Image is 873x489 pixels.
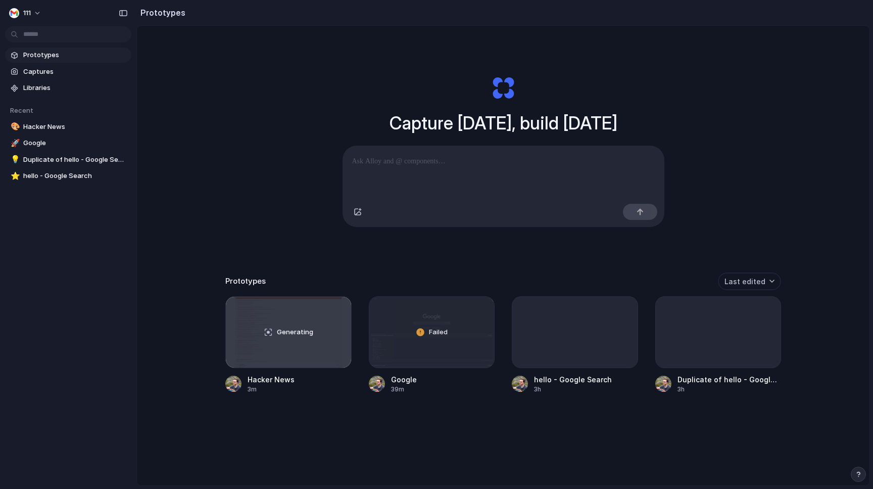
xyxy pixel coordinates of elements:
span: Prototypes [23,50,127,60]
span: Duplicate of hello - Google Search [23,155,127,165]
span: Generating [277,327,313,337]
span: Failed [429,327,448,337]
a: Prototypes [5,48,131,63]
span: hello - Google Search [23,171,127,181]
button: 🎨 [9,122,19,132]
button: Last edited [718,273,781,290]
div: 39m [391,385,417,394]
span: Recent [10,106,33,114]
div: 🎨 [11,121,18,132]
div: 3h [677,385,782,394]
a: Duplicate of hello - Google Search3h [655,296,782,394]
div: 3m [248,385,295,394]
a: hello - Google Search3h [512,296,638,394]
a: GoogleFailedGoogle39m [369,296,495,394]
h2: Prototypes [136,7,185,19]
div: Duplicate of hello - Google Search [677,374,782,385]
span: Libraries [23,83,127,93]
div: 💡 [11,154,18,165]
button: 🚀 [9,138,19,148]
div: ⭐ [11,170,18,182]
a: 🚀Google [5,136,131,151]
h3: Prototypes [225,276,266,287]
a: 🎨Hacker News [5,119,131,135]
button: 💡 [9,155,19,165]
div: hello - Google Search [534,374,612,385]
span: Captures [23,67,127,77]
span: Hacker News [23,122,127,132]
div: 🚀 [11,138,18,149]
h1: Capture [DATE], build [DATE] [390,110,617,137]
a: Hacker NewsGeneratingHacker News3m [225,296,352,394]
div: 3h [534,385,612,394]
div: Google [391,374,417,385]
a: 💡Duplicate of hello - Google Search [5,152,131,167]
span: Google [23,138,127,148]
a: Captures [5,64,131,79]
button: ⭐ [9,171,19,181]
a: ⭐hello - Google Search [5,168,131,184]
a: Libraries [5,80,131,96]
button: 111 [5,5,46,21]
span: 111 [23,8,31,18]
div: Hacker News [248,374,295,385]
